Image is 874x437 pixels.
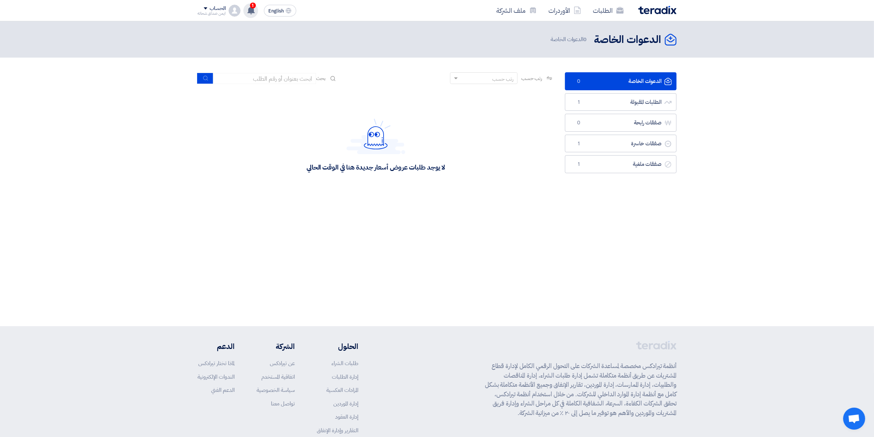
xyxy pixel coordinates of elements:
span: 0 [574,119,583,127]
a: المزادات العكسية [326,386,358,394]
span: الدعوات الخاصة [551,35,588,44]
li: الشركة [257,341,295,352]
span: رتب حسب [521,74,542,82]
a: سياسة الخصوصية [257,386,295,394]
a: الطلبات المقبولة1 [565,93,677,111]
a: تواصل معنا [271,400,295,408]
a: الطلبات [587,2,630,19]
span: 1 [574,99,583,106]
div: رتب حسب [492,75,514,83]
button: English [264,5,296,17]
span: English [269,8,284,14]
li: الدعم [197,341,235,352]
a: عن تيرادكس [270,359,295,367]
a: ملف الشركة [490,2,543,19]
a: التقارير وإدارة الإنفاق [317,426,358,434]
a: إدارة العقود [335,413,358,421]
img: Teradix logo [638,6,677,14]
a: اتفاقية المستخدم [261,373,295,381]
div: لا يوجد طلبات عروض أسعار جديدة هنا في الوقت الحالي [307,163,445,171]
span: 1 [574,140,583,148]
a: إدارة الموردين [333,400,358,408]
div: الحساب [210,6,225,12]
a: الدعم الفني [211,386,235,394]
a: لماذا تختار تيرادكس [198,359,235,367]
a: الأوردرات [543,2,587,19]
img: Hello [347,119,405,154]
span: 0 [583,35,587,43]
h2: الدعوات الخاصة [594,33,661,47]
li: الحلول [317,341,358,352]
span: 0 [574,78,583,85]
a: الدعوات الخاصة0 [565,72,677,90]
a: الندوات الإلكترونية [197,373,235,381]
a: صفقات ملغية1 [565,155,677,173]
div: Open chat [843,408,865,430]
span: بحث [316,74,326,82]
a: طلبات الشراء [331,359,358,367]
p: أنظمة تيرادكس مخصصة لمساعدة الشركات على التحول الرقمي الكامل لإدارة قطاع المشتريات عن طريق أنظمة ... [485,361,677,418]
a: إدارة الطلبات [332,373,358,381]
div: ايمن صداق شحاته [197,11,226,15]
span: 1 [574,161,583,168]
img: profile_test.png [229,5,240,17]
a: صفقات رابحة0 [565,114,677,132]
input: ابحث بعنوان أو رقم الطلب [213,73,316,84]
span: 1 [250,3,256,8]
a: صفقات خاسرة1 [565,135,677,153]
